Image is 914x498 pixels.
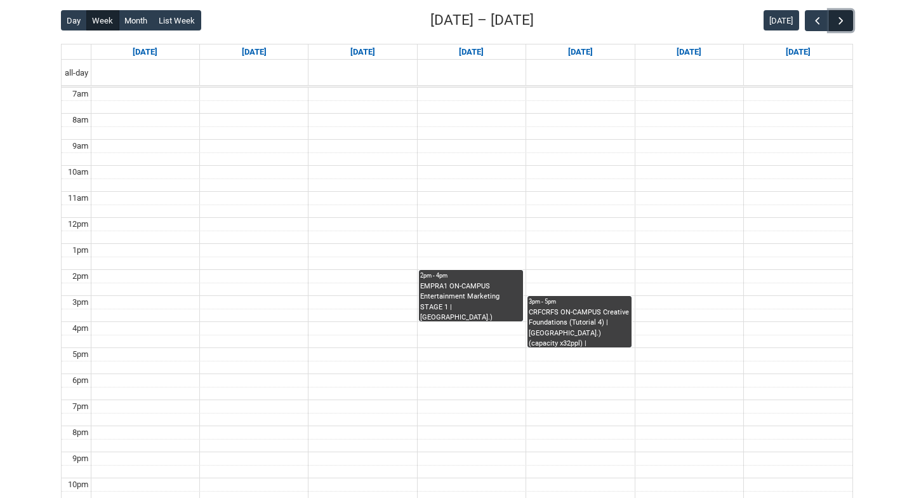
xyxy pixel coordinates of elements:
div: 3pm - 5pm [529,297,630,306]
div: EMPRA1 ON-CAMPUS Entertainment Marketing STAGE 1 | [GEOGRAPHIC_DATA].) (capacity x20ppl) | [PERSO... [420,281,522,321]
a: Go to November 5, 2025 [456,44,486,60]
button: List Week [153,10,201,30]
div: 3pm [70,296,91,309]
div: CRFCRFS ON-CAMPUS Creative Foundations (Tutorial 4) | [GEOGRAPHIC_DATA].) (capacity x32ppl) | [PE... [529,307,630,347]
div: 9pm [70,452,91,465]
h2: [DATE] – [DATE] [430,10,534,31]
div: 4pm [70,322,91,335]
button: [DATE] [764,10,799,30]
button: Day [61,10,87,30]
div: 7pm [70,400,91,413]
div: 1pm [70,244,91,257]
a: Go to November 8, 2025 [783,44,813,60]
button: Month [119,10,154,30]
div: 8am [70,114,91,126]
a: Go to November 3, 2025 [239,44,269,60]
div: 6pm [70,374,91,387]
a: Go to November 2, 2025 [130,44,160,60]
button: Next Week [829,10,853,31]
div: 11am [65,192,91,205]
a: Go to November 7, 2025 [674,44,704,60]
button: Previous Week [805,10,829,31]
div: 2pm - 4pm [420,271,522,280]
div: 12pm [65,218,91,231]
span: all-day [62,67,91,79]
a: Go to November 4, 2025 [348,44,378,60]
div: 8pm [70,426,91,439]
button: Week [86,10,119,30]
div: 7am [70,88,91,100]
div: 9am [70,140,91,152]
div: 10am [65,166,91,178]
div: 2pm [70,270,91,283]
div: 10pm [65,478,91,491]
div: 5pm [70,348,91,361]
a: Go to November 6, 2025 [566,44,595,60]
